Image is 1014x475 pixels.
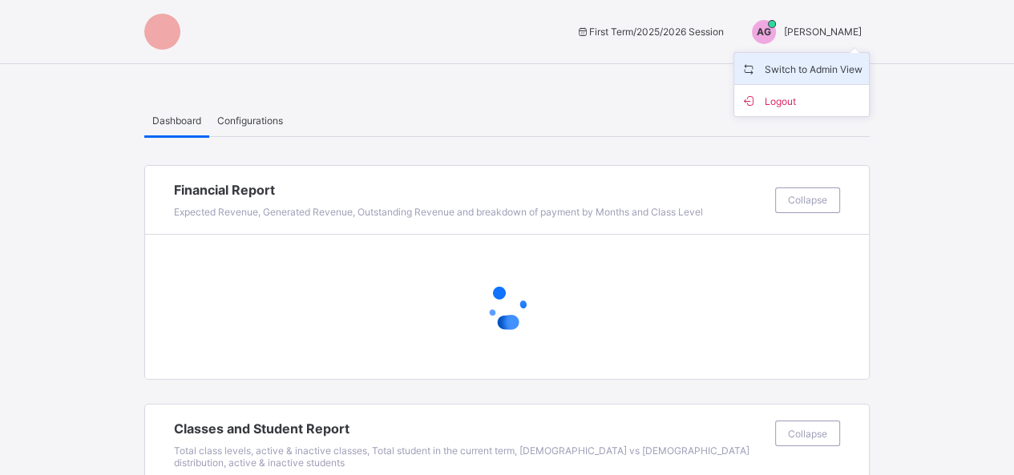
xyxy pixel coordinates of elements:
span: Configurations [217,115,283,127]
span: Dashboard [152,115,201,127]
span: Collapse [788,428,827,440]
span: [PERSON_NAME] [784,26,862,38]
span: Classes and Student Report [174,421,767,437]
span: Collapse [788,194,827,206]
li: dropdown-list-item-name-0 [734,53,869,85]
span: Total class levels, active & inactive classes, Total student in the current term, [DEMOGRAPHIC_DA... [174,445,749,469]
span: Logout [741,91,863,110]
li: dropdown-list-item-buttom-1 [734,85,869,116]
span: Financial Report [174,182,767,198]
span: Switch to Admin View [741,59,863,78]
span: AG [757,26,771,38]
span: session/term information [576,26,724,38]
span: Expected Revenue, Generated Revenue, Outstanding Revenue and breakdown of payment by Months and C... [174,206,703,218]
